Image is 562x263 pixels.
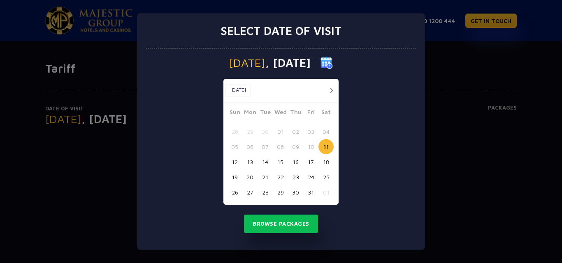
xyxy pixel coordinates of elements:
[221,24,341,38] h3: Select date of visit
[227,185,242,200] button: 26
[288,139,303,154] button: 09
[242,107,258,119] span: Mon
[303,124,318,139] button: 03
[227,107,242,119] span: Sun
[258,169,273,185] button: 21
[227,139,242,154] button: 05
[273,107,288,119] span: Wed
[288,169,303,185] button: 23
[303,169,318,185] button: 24
[242,185,258,200] button: 27
[273,169,288,185] button: 22
[227,124,242,139] button: 28
[242,124,258,139] button: 29
[320,57,333,69] img: calender icon
[258,107,273,119] span: Tue
[288,185,303,200] button: 30
[303,107,318,119] span: Fri
[258,139,273,154] button: 07
[225,84,251,96] button: [DATE]
[318,124,334,139] button: 04
[288,124,303,139] button: 02
[229,57,265,69] span: [DATE]
[288,107,303,119] span: Thu
[318,139,334,154] button: 11
[273,185,288,200] button: 29
[258,154,273,169] button: 14
[242,154,258,169] button: 13
[227,154,242,169] button: 12
[273,139,288,154] button: 08
[242,169,258,185] button: 20
[242,139,258,154] button: 06
[227,169,242,185] button: 19
[303,185,318,200] button: 31
[318,185,334,200] button: 01
[303,139,318,154] button: 10
[273,154,288,169] button: 15
[318,169,334,185] button: 25
[288,154,303,169] button: 16
[303,154,318,169] button: 17
[258,185,273,200] button: 28
[273,124,288,139] button: 01
[318,107,334,119] span: Sat
[318,154,334,169] button: 18
[244,215,318,233] button: Browse Packages
[265,57,311,69] span: , [DATE]
[258,124,273,139] button: 30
